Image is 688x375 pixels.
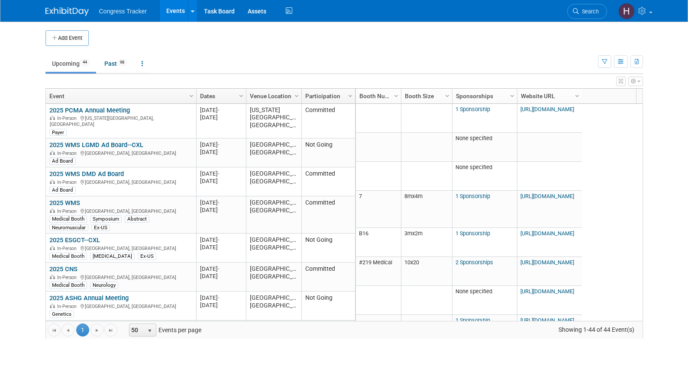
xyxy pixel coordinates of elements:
[49,178,192,186] div: [GEOGRAPHIC_DATA], [GEOGRAPHIC_DATA]
[57,208,79,214] span: In-Person
[236,89,246,102] a: Column Settings
[443,89,452,102] a: Column Settings
[246,292,301,321] td: [GEOGRAPHIC_DATA], [GEOGRAPHIC_DATA]
[301,292,355,321] td: Not Going
[49,215,87,222] div: Medical Booth
[509,93,516,99] span: Column Settings
[200,89,240,103] a: Dates
[246,196,301,234] td: [GEOGRAPHIC_DATA], [GEOGRAPHIC_DATA]
[455,164,492,170] span: None specified
[250,89,296,103] a: Venue Location
[200,106,242,114] div: [DATE]
[49,236,100,244] a: 2025 ESGCT--CXL
[99,8,147,15] span: Congress Tracker
[45,55,96,72] a: Upcoming44
[455,193,490,199] a: 1 Sponsorship
[444,93,451,99] span: Column Settings
[94,327,100,334] span: Go to the next page
[49,207,192,215] div: [GEOGRAPHIC_DATA], [GEOGRAPHIC_DATA]
[246,138,301,167] td: [GEOGRAPHIC_DATA], [GEOGRAPHIC_DATA]
[45,7,89,16] img: ExhibitDay
[49,106,130,114] a: 2025 PCMA Annual Meeting
[49,199,80,207] a: 2025 WMS
[80,59,90,66] span: 44
[455,317,490,324] a: 1 Sponsorship
[200,170,242,177] div: [DATE]
[91,224,110,231] div: Ex-US
[520,288,574,295] a: [URL][DOMAIN_NAME]
[301,138,355,167] td: Not Going
[61,324,74,337] a: Go to the previous page
[301,263,355,292] td: Committed
[49,170,124,178] a: 2025 WMS DMD Ad Board
[138,253,156,260] div: Ex-US
[455,259,493,266] a: 2 Sponsorships
[200,244,242,251] div: [DATE]
[104,324,117,337] a: Go to the last page
[200,236,242,244] div: [DATE]
[301,104,355,138] td: Committed
[49,282,87,288] div: Medical Booth
[401,191,452,228] td: 8mx4m
[49,265,78,273] a: 2025 CNS
[520,259,574,266] a: [URL][DOMAIN_NAME]
[57,151,79,156] span: In-Person
[90,282,118,288] div: Neurology
[305,89,349,103] a: Participation
[49,141,143,149] a: 2025 WMS LGMD Ad Board--CXL
[200,141,242,148] div: [DATE]
[57,275,79,280] span: In-Person
[405,89,446,103] a: Booth Size
[521,89,576,103] a: Website URL
[51,327,58,334] span: Go to the first page
[48,324,61,337] a: Go to the first page
[218,237,220,243] span: -
[76,324,89,337] span: 1
[507,89,517,102] a: Column Settings
[401,257,452,286] td: 10x20
[391,89,401,102] a: Column Settings
[218,170,220,177] span: -
[455,288,492,295] span: None specified
[49,311,74,317] div: Genetics
[90,253,135,260] div: [MEDICAL_DATA]
[346,89,355,102] a: Column Settings
[200,272,242,280] div: [DATE]
[57,115,79,121] span: In-Person
[550,324,642,336] span: Showing 1-44 of 44 Event(s)
[49,114,192,127] div: [US_STATE][GEOGRAPHIC_DATA], [GEOGRAPHIC_DATA]
[618,3,635,19] img: Heather Jones
[57,179,79,185] span: In-Person
[359,89,395,103] a: Booth Number
[57,246,79,251] span: In-Person
[456,89,511,103] a: Sponsorships
[520,106,574,112] a: [URL][DOMAIN_NAME]
[200,265,242,272] div: [DATE]
[347,93,354,99] span: Column Settings
[118,324,210,337] span: Events per page
[301,196,355,234] td: Committed
[572,89,582,102] a: Column Settings
[49,253,87,260] div: Medical Booth
[246,167,301,196] td: [GEOGRAPHIC_DATA], [GEOGRAPHIC_DATA]
[200,148,242,156] div: [DATE]
[200,206,242,214] div: [DATE]
[90,215,122,222] div: Symposium
[49,157,76,164] div: Ad Board
[117,59,127,66] span: 98
[356,228,401,257] td: B16
[49,273,192,281] div: [GEOGRAPHIC_DATA], [GEOGRAPHIC_DATA]
[188,93,195,99] span: Column Settings
[49,224,88,231] div: Neuromuscular
[50,246,55,250] img: In-Person Event
[218,107,220,113] span: -
[50,304,55,308] img: In-Person Event
[187,89,196,102] a: Column Settings
[218,199,220,206] span: -
[200,177,242,185] div: [DATE]
[50,115,55,120] img: In-Person Event
[520,230,574,237] a: [URL][DOMAIN_NAME]
[218,266,220,272] span: -
[49,302,192,310] div: [GEOGRAPHIC_DATA], [GEOGRAPHIC_DATA]
[45,30,89,46] button: Add Event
